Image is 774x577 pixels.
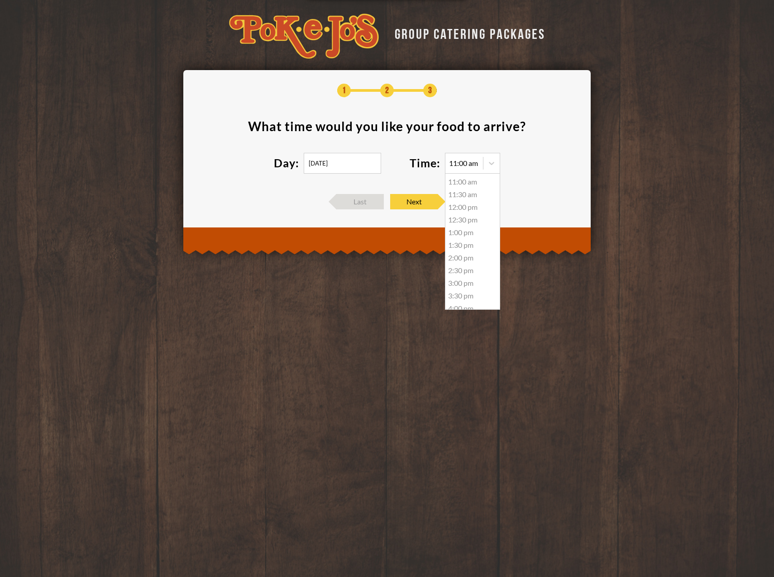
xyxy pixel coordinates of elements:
div: 1:30 pm [445,239,500,251]
div: 12:30 pm [445,213,500,226]
div: 11:30 am [445,188,500,201]
div: GROUP CATERING PACKAGES [388,24,545,41]
label: Day: [274,157,299,169]
div: 2:30 pm [445,264,500,277]
div: 11:00 am [445,175,500,188]
div: 4:00 pm [445,302,500,315]
span: 1 [337,84,351,97]
div: 3:30 pm [445,289,500,302]
span: 2 [380,84,394,97]
div: 1:00 pm [445,226,500,239]
label: Time: [410,157,440,169]
div: 2:00 pm [445,251,500,264]
span: Next [390,194,438,209]
img: logo-34603ddf.svg [229,14,379,59]
div: What time would you like your food to arrive ? [248,120,526,132]
span: Last [336,194,384,209]
div: 3:00 pm [445,277,500,289]
div: 12:00 pm [445,201,500,213]
div: 11:00 am [449,160,478,167]
span: 3 [423,84,437,97]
